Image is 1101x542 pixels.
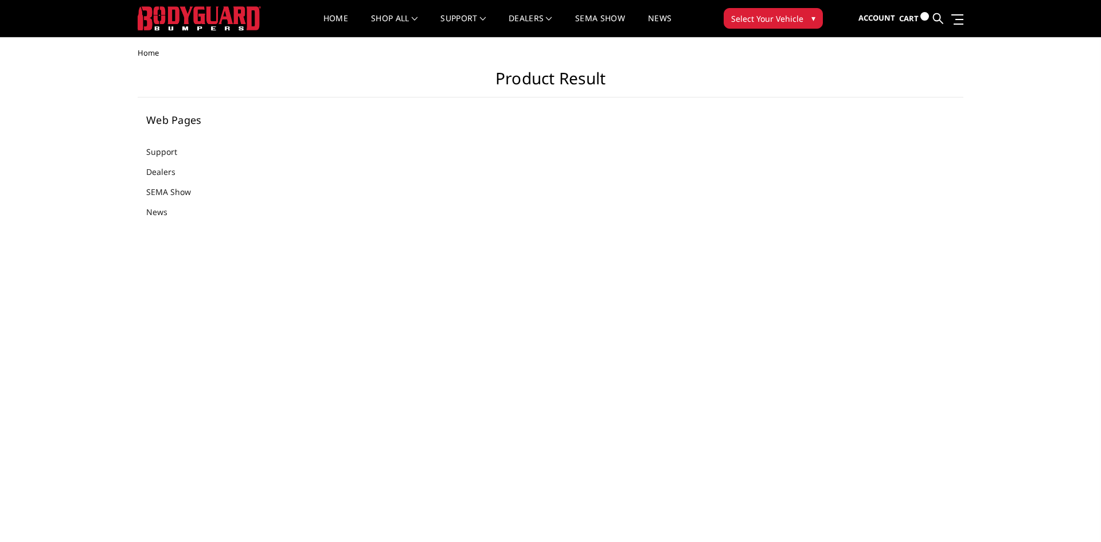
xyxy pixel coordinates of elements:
[731,13,803,25] span: Select Your Vehicle
[323,14,348,37] a: Home
[146,186,205,198] a: SEMA Show
[724,8,823,29] button: Select Your Vehicle
[138,69,963,98] h1: Product Result
[440,14,486,37] a: Support
[858,13,895,23] span: Account
[146,146,192,158] a: Support
[146,115,286,125] h5: Web Pages
[899,3,929,34] a: Cart
[899,13,919,24] span: Cart
[509,14,552,37] a: Dealers
[575,14,625,37] a: SEMA Show
[138,48,159,58] span: Home
[811,12,815,24] span: ▾
[146,166,190,178] a: Dealers
[858,3,895,34] a: Account
[146,206,182,218] a: News
[648,14,671,37] a: News
[138,6,261,30] img: BODYGUARD BUMPERS
[371,14,417,37] a: shop all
